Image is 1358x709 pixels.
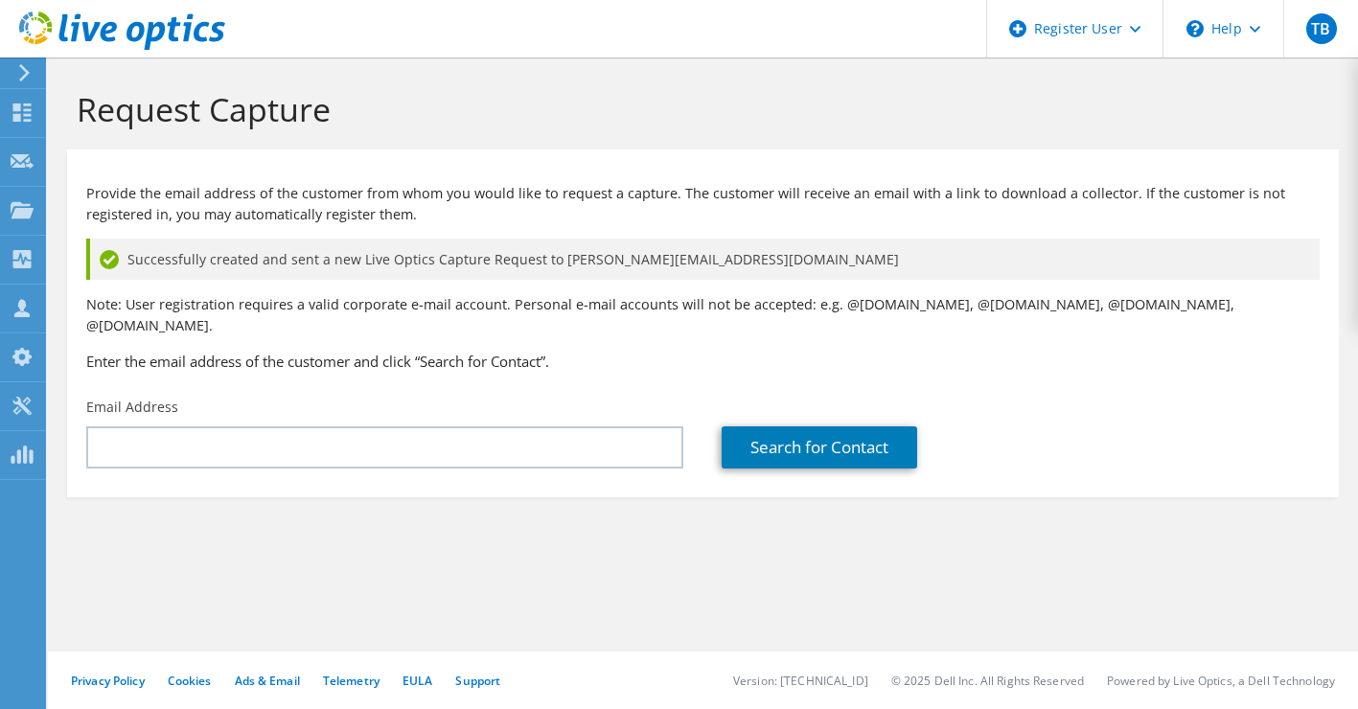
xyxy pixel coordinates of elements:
[1186,20,1204,37] svg: \n
[77,89,1320,129] h1: Request Capture
[455,673,500,689] a: Support
[235,673,300,689] a: Ads & Email
[891,673,1084,689] li: © 2025 Dell Inc. All Rights Reserved
[403,673,432,689] a: EULA
[86,398,178,417] label: Email Address
[323,673,380,689] a: Telemetry
[168,673,212,689] a: Cookies
[71,673,145,689] a: Privacy Policy
[86,351,1320,372] h3: Enter the email address of the customer and click “Search for Contact”.
[86,294,1320,336] p: Note: User registration requires a valid corporate e-mail account. Personal e-mail accounts will ...
[722,426,917,469] a: Search for Contact
[733,673,868,689] li: Version: [TECHNICAL_ID]
[1107,673,1335,689] li: Powered by Live Optics, a Dell Technology
[1306,13,1337,44] span: TB
[127,249,899,270] span: Successfully created and sent a new Live Optics Capture Request to [PERSON_NAME][EMAIL_ADDRESS][D...
[86,183,1320,225] p: Provide the email address of the customer from whom you would like to request a capture. The cust...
